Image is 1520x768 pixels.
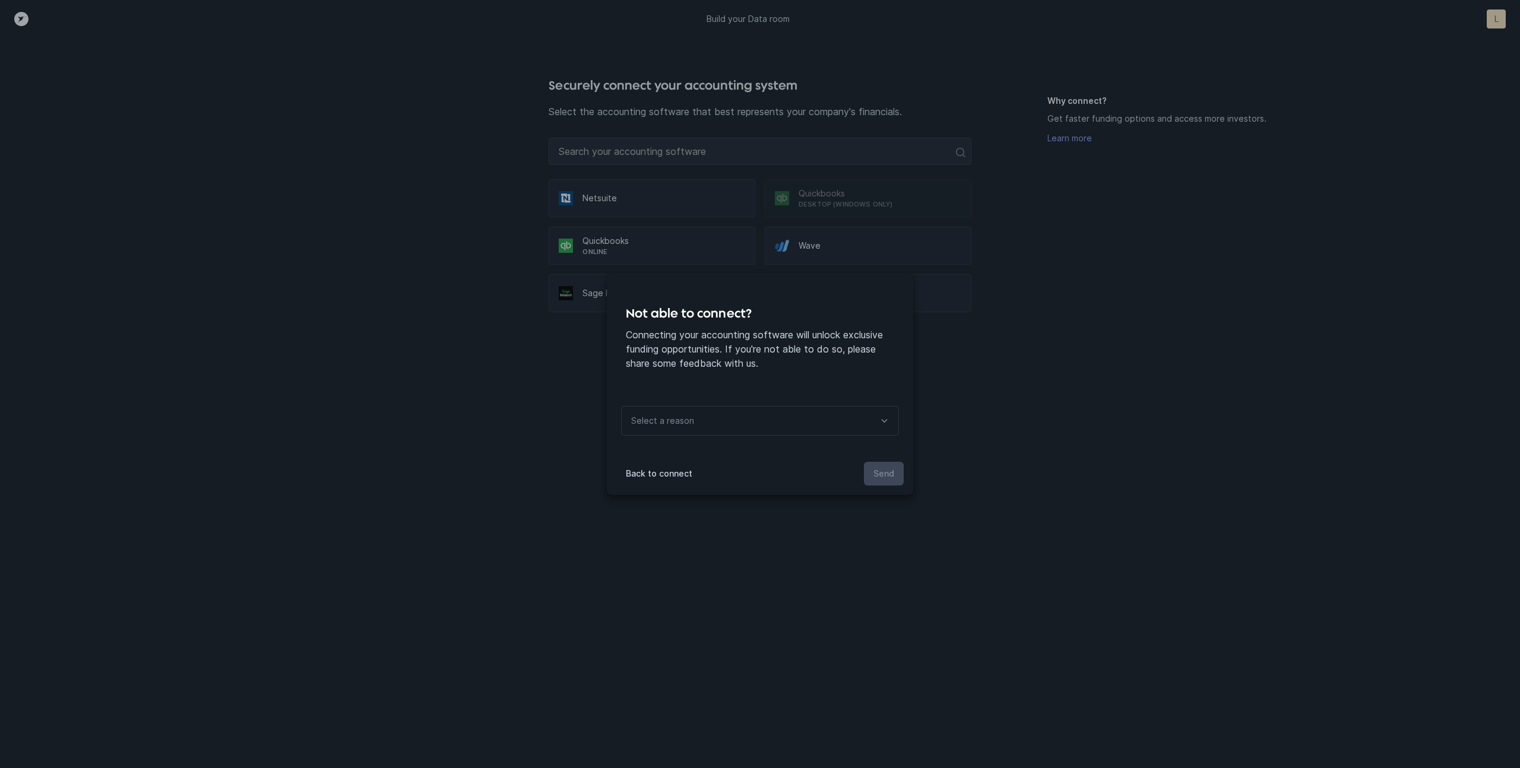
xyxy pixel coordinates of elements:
p: Back to connect [626,466,692,481]
h4: Not able to connect? [626,304,894,323]
p: Connecting your accounting software will unlock exclusive funding opportunities. If you're not ab... [626,328,894,370]
p: Send [873,466,894,481]
button: Back to connect [616,462,702,485]
button: Send [864,462,904,485]
p: Select a reason [631,414,694,428]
